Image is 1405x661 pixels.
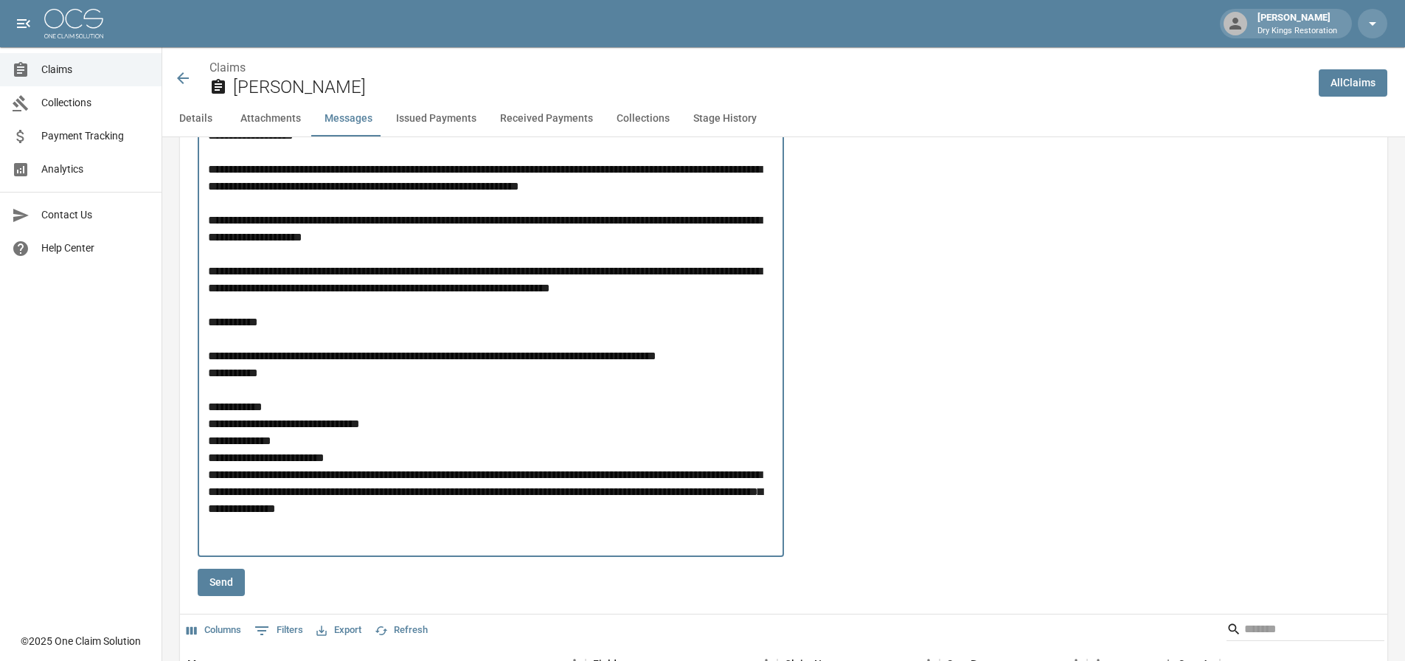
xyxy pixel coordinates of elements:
[41,162,150,177] span: Analytics
[209,60,246,75] a: Claims
[44,9,103,38] img: ocs-logo-white-transparent.png
[162,101,1405,136] div: anchor tabs
[41,95,150,111] span: Collections
[1227,617,1384,644] div: Search
[162,101,229,136] button: Details
[41,128,150,144] span: Payment Tracking
[605,101,681,136] button: Collections
[384,101,488,136] button: Issued Payments
[41,62,150,77] span: Claims
[41,207,150,223] span: Contact Us
[229,101,313,136] button: Attachments
[371,619,431,642] button: Refresh
[183,619,245,642] button: Select columns
[313,619,365,642] button: Export
[313,101,384,136] button: Messages
[681,101,769,136] button: Stage History
[488,101,605,136] button: Received Payments
[41,240,150,256] span: Help Center
[209,59,1307,77] nav: breadcrumb
[1257,25,1337,38] p: Dry Kings Restoration
[1319,69,1387,97] a: AllClaims
[251,619,307,643] button: Show filters
[198,569,245,596] button: Send
[9,9,38,38] button: open drawer
[1252,10,1343,37] div: [PERSON_NAME]
[233,77,1307,98] h2: [PERSON_NAME]
[21,634,141,648] div: © 2025 One Claim Solution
